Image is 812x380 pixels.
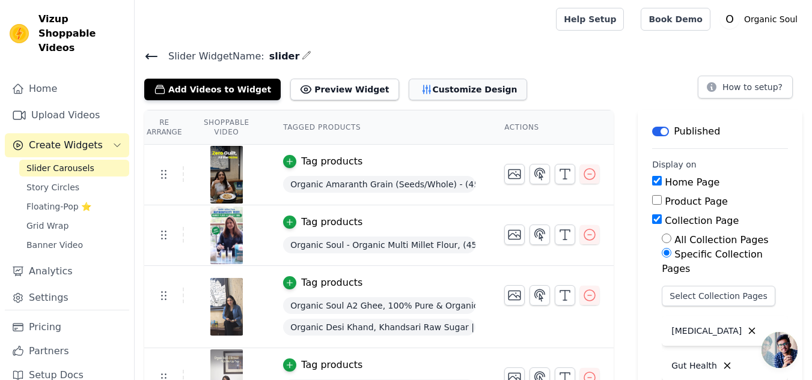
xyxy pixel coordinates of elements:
[159,49,264,64] span: Slider Widget Name:
[144,79,281,100] button: Add Videos to Widget
[283,154,362,169] button: Tag products
[717,355,737,376] button: Delete collection
[490,110,614,145] th: Actions
[674,124,720,139] p: Published
[409,79,527,100] button: Customize Design
[674,234,768,246] label: All Collection Pages
[10,24,29,43] img: Vizup
[725,13,734,25] text: O
[301,358,362,372] div: Tag products
[19,179,129,196] a: Story Circles
[5,259,129,283] a: Analytics
[720,8,802,30] button: O Organic Soul
[264,49,300,64] span: slider
[665,196,728,207] label: Product Page
[210,278,243,336] img: vizup-images-e59a.jpg
[26,239,83,251] span: Banner Video
[19,237,129,253] a: Banner Video
[290,79,398,100] button: Preview Widget
[283,237,475,253] span: Organic Soul - Organic Multi Millet Flour, (450 gm) | Bajra, Ragi, Jowar, Amaranth, Barnyard, Fox...
[283,276,362,290] button: Tag products
[671,325,742,337] p: [MEDICAL_DATA]
[5,103,129,127] a: Upload Videos
[38,12,124,55] span: Vizup Shoppable Videos
[504,164,525,184] button: Change Thumbnail
[698,76,793,98] button: How to setup?
[19,198,129,215] a: Floating-Pop ⭐
[665,215,739,226] label: Collection Page
[641,8,710,31] a: Book Demo
[210,207,243,264] img: vizup-images-b976.jpg
[698,84,793,95] a: How to setup?
[662,286,775,306] button: Select Collection Pages
[26,220,69,232] span: Grid Wrap
[301,215,362,229] div: Tag products
[5,77,129,101] a: Home
[301,276,362,290] div: Tag products
[662,249,763,274] label: Specific Collection Pages
[5,133,129,157] button: Create Widgets
[301,154,362,169] div: Tag products
[26,162,94,174] span: Slider Carousels
[742,321,762,341] button: Delete collection
[556,8,624,31] a: Help Setup
[5,339,129,363] a: Partners
[26,181,79,193] span: Story Circles
[739,8,802,30] p: Organic Soul
[283,215,362,229] button: Tag products
[504,285,525,306] button: Change Thumbnail
[671,360,717,372] p: Gut Health
[5,286,129,310] a: Settings
[269,110,490,145] th: Tagged Products
[210,146,243,204] img: vizup-images-631f.jpg
[19,160,129,176] a: Slider Carousels
[184,110,269,145] th: Shoppable Video
[29,138,103,152] span: Create Widgets
[283,358,362,372] button: Tag products
[26,201,91,213] span: Floating-Pop ⭐
[283,319,475,336] span: Organic Desi Khand, Khandsari Raw Sugar | 100% Organic & Unprocessed
[652,158,697,170] legend: Display on
[504,225,525,245] button: Change Thumbnail
[144,110,184,145] th: Re Arrange
[665,176,719,188] label: Home Page
[302,48,311,64] div: Edit Name
[283,176,475,193] span: Organic Amaranth Grain (Seeds/Whole) - (450 gm or 900 gm)| Ramdana/Rajgira Sabut | Organic Soul
[762,332,798,368] div: Open chat
[283,297,475,314] span: Organic Soul A2 Ghee, 100% Pure & Organic A2 Desi Cow Ghee | Traditional Bilona Method, Curd Churned
[5,315,129,339] a: Pricing
[19,217,129,234] a: Grid Wrap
